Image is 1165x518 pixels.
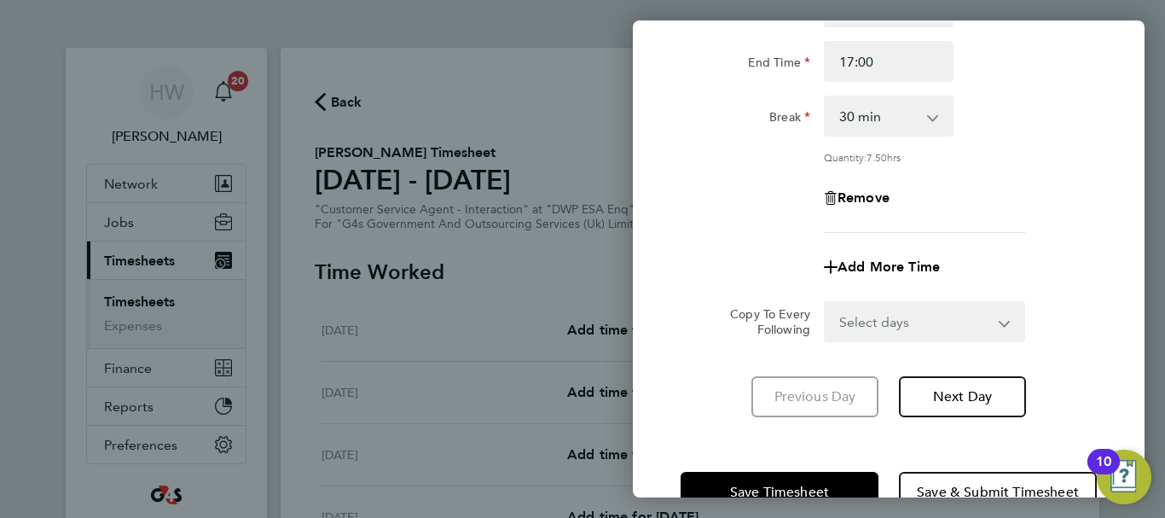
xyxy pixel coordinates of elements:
[824,260,940,274] button: Add More Time
[838,259,940,275] span: Add More Time
[838,189,890,206] span: Remove
[824,150,1025,164] div: Quantity: hrs
[769,109,810,130] label: Break
[1096,462,1111,484] div: 10
[824,41,953,82] input: E.g. 18:00
[1097,450,1151,504] button: Open Resource Center, 10 new notifications
[681,472,878,513] button: Save Timesheet
[899,472,1097,513] button: Save & Submit Timesheet
[824,191,890,205] button: Remove
[730,484,829,501] span: Save Timesheet
[899,376,1026,417] button: Next Day
[867,150,887,164] span: 7.50
[716,306,810,337] label: Copy To Every Following
[933,388,992,405] span: Next Day
[917,484,1079,501] span: Save & Submit Timesheet
[748,55,810,75] label: End Time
